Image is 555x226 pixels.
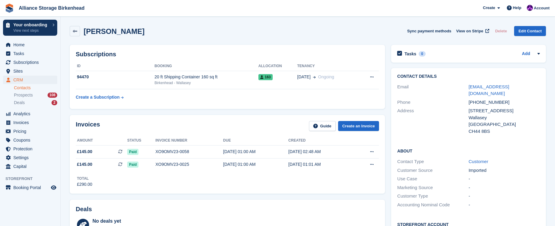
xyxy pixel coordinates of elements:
span: Settings [13,153,50,162]
a: Deals 2 [14,100,57,106]
h2: About [397,148,540,154]
h2: [PERSON_NAME] [84,27,145,35]
h2: Subscriptions [76,51,379,58]
div: No deals yet [92,218,219,225]
div: [DATE] 02:48 AM [288,149,354,155]
a: Alliance Storage Birkenhead [16,3,87,13]
span: Invoices [13,118,50,127]
div: XO9OMV23-0058 [155,149,223,155]
span: £145.00 [77,161,92,168]
span: £145.00 [77,149,92,155]
a: menu [3,118,57,127]
span: 163 [258,74,273,80]
span: View on Stripe [456,28,483,34]
a: menu [3,183,57,192]
a: View on Stripe [454,26,490,36]
a: Guide [309,121,336,131]
p: View next steps [13,28,49,33]
div: Accounting Nominal Code [397,201,468,208]
div: Total [77,176,92,181]
img: Romilly Norton [527,5,533,11]
div: CH44 8BS [469,128,540,135]
p: Your onboarding [13,23,49,27]
a: menu [3,41,57,49]
div: 0 [419,51,426,57]
span: Subscriptions [13,58,50,67]
span: CRM [13,76,50,84]
a: Create a Subscription [76,92,124,103]
span: Home [13,41,50,49]
a: Add [522,51,530,57]
img: stora-icon-8386f47178a22dfd0bd8f6a31ec36ba5ce8667c1dd55bd0f319d3a0aa187defe.svg [5,4,14,13]
th: ID [76,61,155,71]
button: Delete [493,26,509,36]
span: Capital [13,162,50,171]
div: Wallasey [469,114,540,121]
span: Analytics [13,110,50,118]
a: menu [3,49,57,58]
div: XO9OMV23-0025 [155,161,223,168]
th: Created [288,136,354,146]
div: [PHONE_NUMBER] [469,99,540,106]
div: [DATE] 01:01 AM [288,161,354,168]
a: Prospects 108 [14,92,57,98]
th: Status [127,136,155,146]
a: menu [3,136,57,144]
div: Contact Type [397,158,468,165]
div: £290.00 [77,181,92,188]
div: [GEOGRAPHIC_DATA] [469,121,540,128]
div: 20 ft Shipping Container 160 sq ft [155,74,258,80]
div: 94470 [76,74,155,80]
h2: Contact Details [397,74,540,79]
a: Contacts [14,85,57,91]
span: Paid [127,149,138,155]
div: [STREET_ADDRESS] [469,107,540,114]
span: [DATE] [297,74,311,80]
span: Protection [13,145,50,153]
div: Email [397,84,468,97]
div: Phone [397,99,468,106]
th: Invoice number [155,136,223,146]
span: Paid [127,162,138,168]
span: Help [513,5,521,11]
div: - [469,175,540,182]
h2: Tasks [404,51,416,57]
span: Create [483,5,495,11]
span: Coupons [13,136,50,144]
a: Preview store [50,184,57,191]
div: - [469,184,540,191]
a: menu [3,58,57,67]
a: menu [3,145,57,153]
a: menu [3,67,57,75]
span: Account [534,5,550,11]
div: Create a Subscription [76,94,120,100]
div: 108 [48,93,57,98]
span: Sites [13,67,50,75]
div: Address [397,107,468,135]
div: 2 [52,100,57,105]
a: Customer [469,159,488,164]
a: menu [3,127,57,136]
th: Tenancy [297,61,358,71]
th: Due [223,136,288,146]
a: Create an Invoice [338,121,379,131]
span: Ongoing [318,74,334,79]
div: [DATE] 01:00 AM [223,161,288,168]
span: Tasks [13,49,50,58]
div: Birkenhead - Wallasey [155,80,258,86]
a: menu [3,110,57,118]
div: Marketing Source [397,184,468,191]
div: Customer Source [397,167,468,174]
div: - [469,193,540,200]
a: menu [3,76,57,84]
th: Amount [76,136,127,146]
a: Edit Contact [514,26,546,36]
a: [EMAIL_ADDRESS][DOMAIN_NAME] [469,84,509,96]
a: menu [3,153,57,162]
div: Imported [469,167,540,174]
span: Pricing [13,127,50,136]
div: Customer Type [397,193,468,200]
th: Booking [155,61,258,71]
div: [DATE] 01:00 AM [223,149,288,155]
div: - [469,201,540,208]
